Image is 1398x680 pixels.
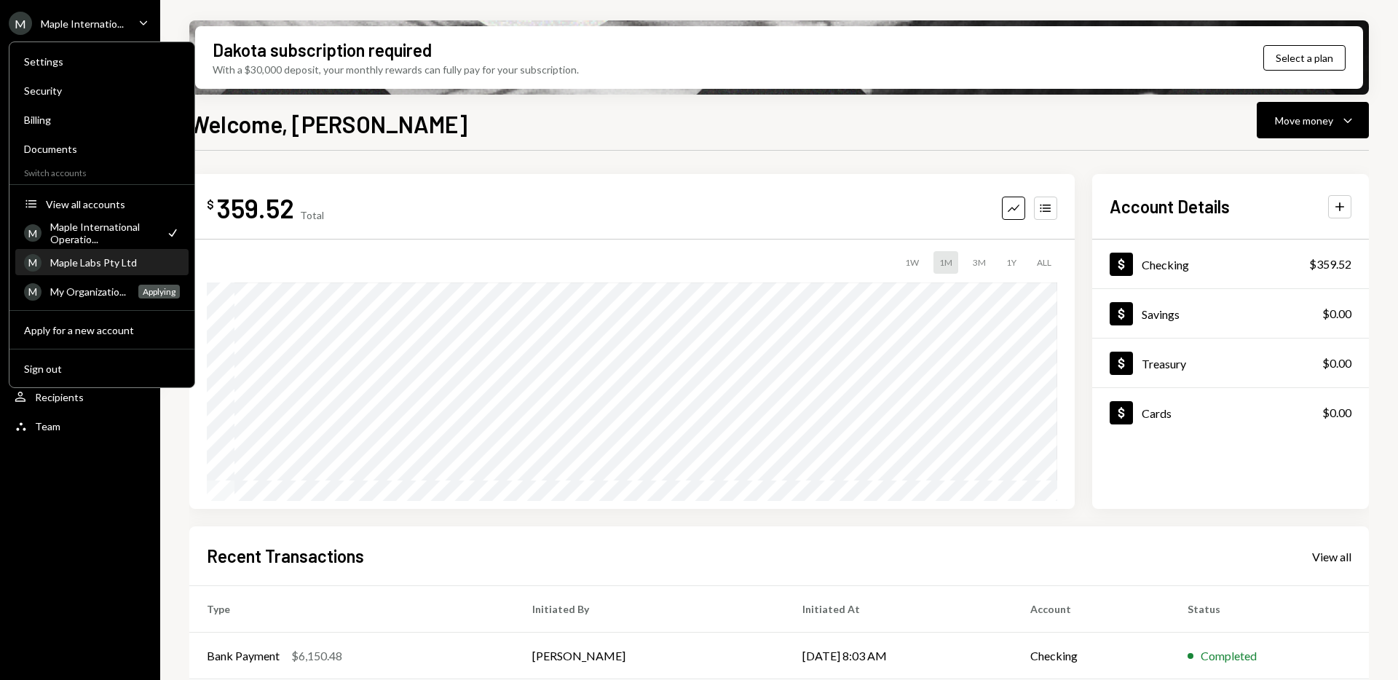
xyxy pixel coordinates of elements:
[24,114,180,126] div: Billing
[1031,251,1057,274] div: ALL
[138,285,180,299] div: Applying
[15,317,189,344] button: Apply for a new account
[15,191,189,218] button: View all accounts
[15,249,189,275] a: MMaple Labs Pty Ltd
[41,17,124,30] div: Maple Internatio...
[189,109,467,138] h1: Welcome, [PERSON_NAME]
[15,106,189,133] a: Billing
[300,209,324,221] div: Total
[1092,289,1369,338] a: Savings$0.00
[1142,307,1180,321] div: Savings
[24,84,180,97] div: Security
[35,420,60,432] div: Team
[1309,256,1351,273] div: $359.52
[24,283,42,301] div: M
[213,62,579,77] div: With a $30,000 deposit, your monthly rewards can fully pay for your subscription.
[1000,251,1022,274] div: 1Y
[899,251,925,274] div: 1W
[9,413,151,439] a: Team
[1142,258,1189,272] div: Checking
[1312,550,1351,564] div: View all
[515,586,785,633] th: Initiated By
[933,251,958,274] div: 1M
[217,191,294,224] div: 359.52
[291,647,342,665] div: $6,150.48
[24,143,180,155] div: Documents
[24,324,180,336] div: Apply for a new account
[1142,406,1172,420] div: Cards
[1322,305,1351,323] div: $0.00
[24,55,180,68] div: Settings
[1263,45,1346,71] button: Select a plan
[24,224,42,242] div: M
[1312,548,1351,564] a: View all
[1201,647,1257,665] div: Completed
[1013,633,1170,679] td: Checking
[24,254,42,272] div: M
[1322,404,1351,422] div: $0.00
[1110,194,1230,218] h2: Account Details
[15,278,189,304] a: MMy Organizatio...Applying
[15,48,189,74] a: Settings
[1170,586,1369,633] th: Status
[1257,102,1369,138] button: Move money
[785,586,1013,633] th: Initiated At
[207,647,280,665] div: Bank Payment
[189,586,515,633] th: Type
[50,221,157,245] div: Maple International Operatio...
[9,12,32,35] div: M
[9,165,194,178] div: Switch accounts
[515,633,785,679] td: [PERSON_NAME]
[46,198,180,210] div: View all accounts
[207,197,214,212] div: $
[1092,339,1369,387] a: Treasury$0.00
[35,391,84,403] div: Recipients
[1275,113,1333,128] div: Move money
[967,251,992,274] div: 3M
[213,38,432,62] div: Dakota subscription required
[785,633,1013,679] td: [DATE] 8:03 AM
[1013,586,1170,633] th: Account
[15,77,189,103] a: Security
[24,363,180,375] div: Sign out
[1092,388,1369,437] a: Cards$0.00
[1322,355,1351,372] div: $0.00
[50,256,180,269] div: Maple Labs Pty Ltd
[1142,357,1186,371] div: Treasury
[50,285,130,298] div: My Organizatio...
[15,356,189,382] button: Sign out
[15,135,189,162] a: Documents
[9,384,151,410] a: Recipients
[207,544,364,568] h2: Recent Transactions
[1092,240,1369,288] a: Checking$359.52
